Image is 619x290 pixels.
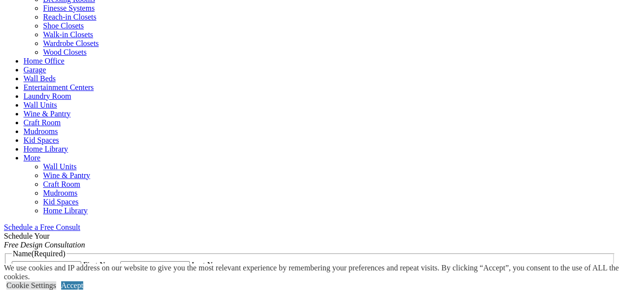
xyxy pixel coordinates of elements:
a: Wine & Pantry [43,171,90,179]
legend: Name [12,249,67,258]
a: Mudrooms [43,189,77,197]
a: Laundry Room [23,92,71,100]
a: Entertainment Centers [23,83,94,91]
a: Wine & Pantry [23,110,70,118]
a: Home Library [23,145,68,153]
a: Wall Units [23,101,57,109]
div: We use cookies and IP address on our website to give you the most relevant experience by remember... [4,264,619,281]
a: Wall Beds [23,74,56,83]
a: Wall Units [43,162,76,171]
span: Schedule Your [4,232,85,249]
label: Last Name [192,261,226,269]
a: Wood Closets [43,48,87,56]
a: Finesse Systems [43,4,94,12]
a: Schedule a Free Consult (opens a dropdown menu) [4,223,80,231]
a: Mudrooms [23,127,58,135]
a: Craft Room [43,180,80,188]
a: Walk-in Closets [43,30,93,39]
a: Accept [61,281,83,290]
a: More menu text will display only on big screen [23,154,41,162]
label: First Name [83,261,118,269]
a: Kid Spaces [23,136,59,144]
a: Home Library [43,206,88,215]
a: Kid Spaces [43,198,78,206]
a: Reach-in Closets [43,13,96,21]
em: Free Design Consultation [4,241,85,249]
span: (Required) [31,249,65,258]
a: Cookie Settings [6,281,56,290]
a: Craft Room [23,118,61,127]
a: Garage [23,66,46,74]
a: Shoe Closets [43,22,84,30]
a: Home Office [23,57,65,65]
a: Wardrobe Closets [43,39,99,47]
